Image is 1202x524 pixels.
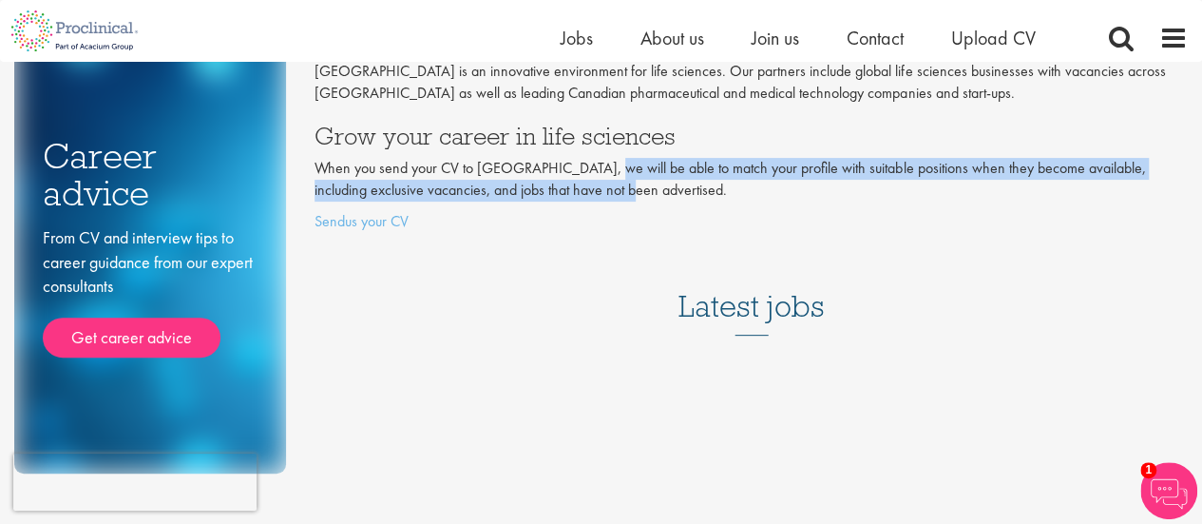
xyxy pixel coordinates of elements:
[678,243,825,336] h3: Latest jobs
[43,318,220,358] a: Get career advice
[847,26,904,50] a: Contact
[315,158,1188,202] p: When you send your CV to [GEOGRAPHIC_DATA], we will be able to match your profile with suitable p...
[315,124,1188,148] h3: Grow your career in life sciences
[315,39,1188,105] p: With first-class academic institutes, collaborative research networks, and a large pool of highly...
[561,26,593,50] a: Jobs
[951,26,1036,50] a: Upload CV
[13,454,257,511] iframe: reCAPTCHA
[315,211,409,231] a: Sendus your CV
[43,138,258,211] h3: Career advice
[640,26,704,50] a: About us
[1140,462,1156,478] span: 1
[1140,462,1197,519] img: Chatbot
[43,225,258,358] div: From CV and interview tips to career guidance from our expert consultants
[752,26,799,50] a: Join us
